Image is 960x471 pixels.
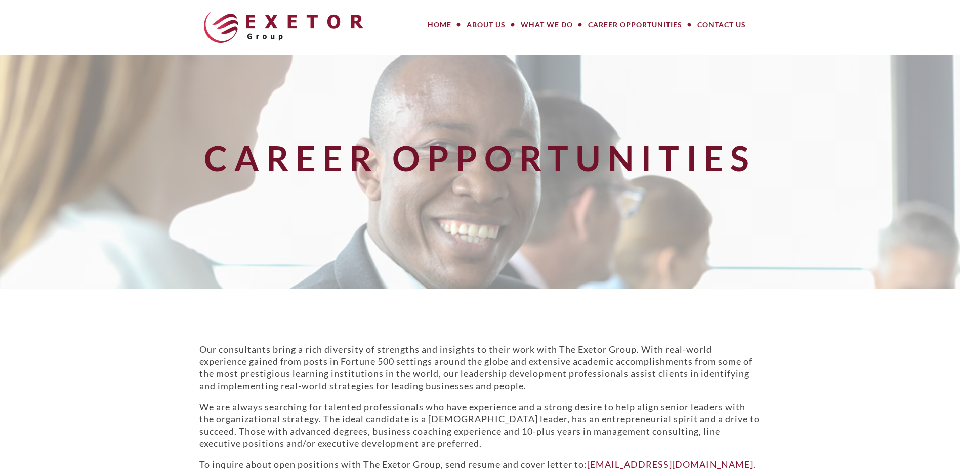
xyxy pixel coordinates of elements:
a: About Us [459,15,513,35]
p: We are always searching for talented professionals who have experience and a strong desire to hel... [199,401,761,449]
a: [EMAIL_ADDRESS][DOMAIN_NAME] [587,459,753,470]
a: Home [420,15,459,35]
a: What We Do [513,15,580,35]
img: The Exetor Group [204,12,363,43]
h1: Career Opportunities [193,139,767,177]
p: To inquire about open positions with The Exetor Group, send resume and cover letter to: . [199,458,761,470]
a: Contact Us [690,15,754,35]
a: Career Opportunities [580,15,690,35]
p: Our consultants bring a rich diversity of strengths and insights to their work with The Exetor Gr... [199,343,761,392]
